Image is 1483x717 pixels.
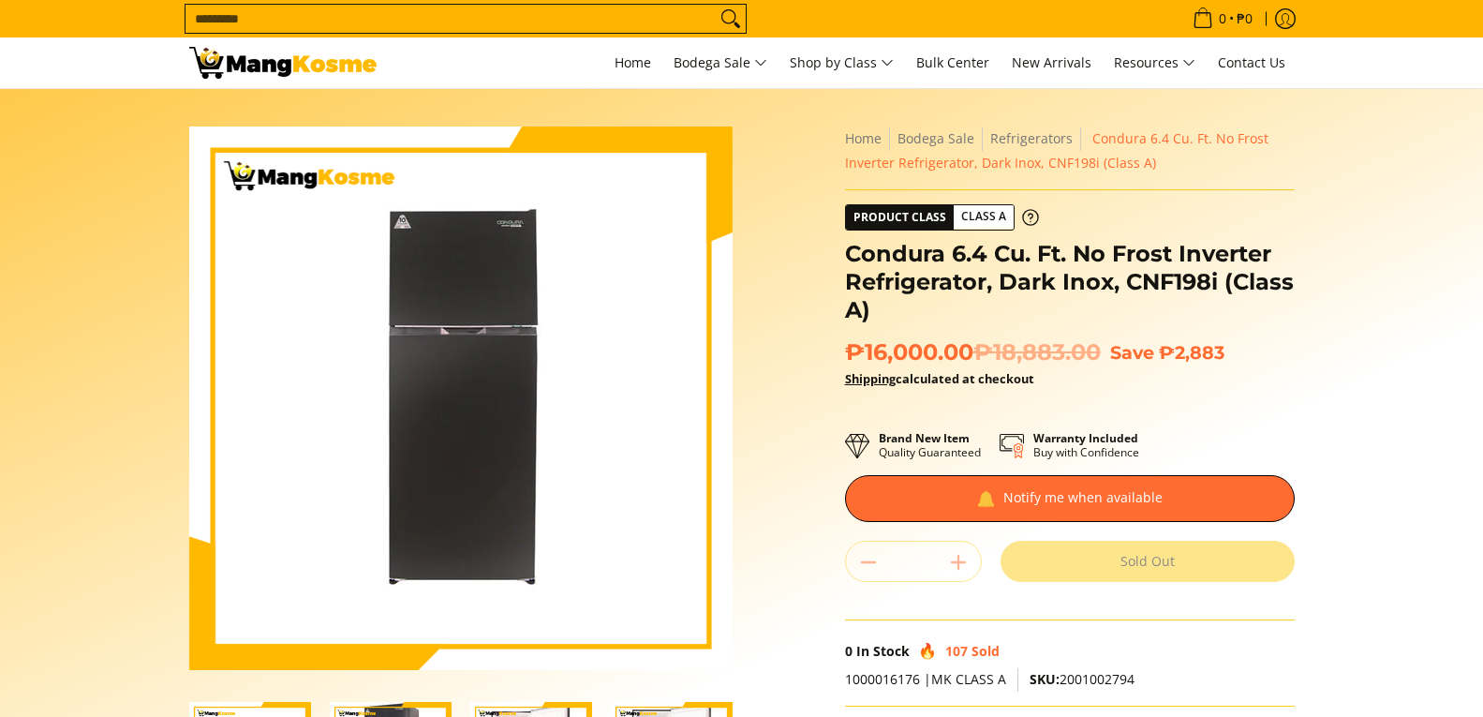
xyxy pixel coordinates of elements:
span: ₱16,000.00 [845,338,1101,366]
a: Shop by Class [780,37,903,88]
a: Shipping [845,370,896,387]
strong: calculated at checkout [845,370,1034,387]
a: Bodega Sale [897,129,974,147]
span: ₱0 [1234,12,1255,25]
strong: Warranty Included [1033,430,1138,446]
strong: Brand New Item [879,430,970,446]
span: Condura 6.4 Cu. Ft. No Frost Inverter Refrigerator, Dark Inox, CNF198i (Class A) [845,129,1268,172]
span: 2001002794 [1030,670,1134,688]
span: SKU: [1030,670,1060,688]
span: In Stock [856,642,910,660]
nav: Breadcrumbs [845,127,1295,175]
span: Resources [1114,52,1195,75]
span: 1000016176 |MK CLASS A [845,670,1006,688]
img: Condura 6.4 Cu. Ft. No Frost Inverter Refrigerator, Dark Inox, CNF198i | Mang Kosme [189,47,377,79]
p: Quality Guaranteed [879,431,981,459]
button: Search [716,5,746,33]
span: 0 [845,642,853,660]
a: Home [605,37,660,88]
span: 107 [945,642,968,660]
span: Class A [954,205,1014,229]
a: New Arrivals [1002,37,1101,88]
span: ₱2,883 [1159,341,1224,364]
span: Shop by Class [790,52,894,75]
a: Bulk Center [907,37,999,88]
span: Sold [971,642,1000,660]
a: Refrigerators [990,129,1073,147]
span: Product Class [846,205,954,230]
p: Buy with Confidence [1033,431,1139,459]
span: • [1187,8,1258,29]
a: Product Class Class A [845,204,1039,231]
span: Bodega Sale [674,52,767,75]
del: ₱18,883.00 [973,338,1101,366]
span: 0 [1216,12,1229,25]
img: Condura 6.4 Cu. Ft. No Frost Inverter Refrigerator, Dark Inox, CNF198i (Class A) [189,127,733,670]
span: Bulk Center [916,53,989,71]
nav: Main Menu [395,37,1295,88]
span: Save [1110,341,1154,364]
a: Home [845,129,882,147]
a: Bodega Sale [664,37,777,88]
span: Contact Us [1218,53,1285,71]
h1: Condura 6.4 Cu. Ft. No Frost Inverter Refrigerator, Dark Inox, CNF198i (Class A) [845,240,1295,324]
span: Home [615,53,651,71]
span: New Arrivals [1012,53,1091,71]
a: Resources [1105,37,1205,88]
a: Contact Us [1209,37,1295,88]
